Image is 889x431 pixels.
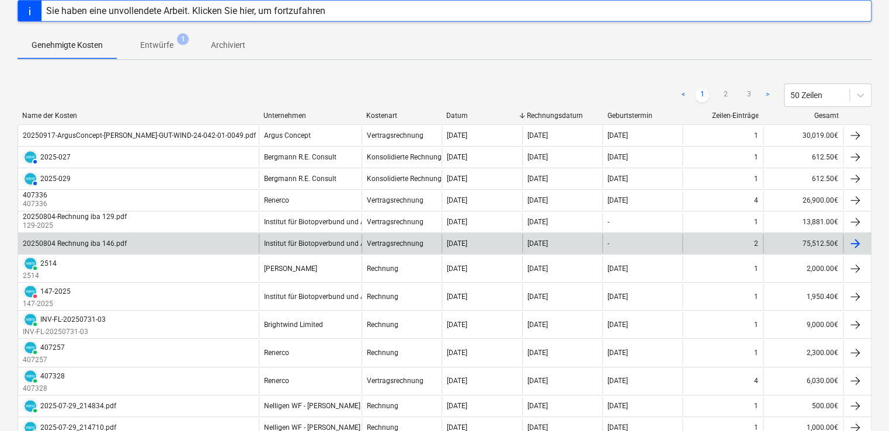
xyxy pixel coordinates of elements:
iframe: Chat Widget [831,375,889,431]
div: [DATE] [607,293,628,301]
div: [DATE] [447,218,467,226]
div: [DATE] [607,377,628,385]
div: 2025-027 [40,153,71,161]
div: Kostenart [366,112,437,120]
div: [DATE] [527,196,548,204]
div: Die Rechnung wurde mit Xero synchronisiert und ihr Status ist derzeit DELETED [23,284,38,299]
div: [DATE] [607,131,628,140]
div: 20250804 Rechnung iba 146.pdf [23,239,127,248]
div: [DATE] [527,153,548,161]
div: Argus Concept [264,131,311,140]
p: INV-FL-20250731-03 [23,327,106,337]
div: Rechnung [367,293,398,301]
img: xero.svg [25,314,36,325]
div: Datum [446,112,518,120]
div: [DATE] [527,218,548,226]
div: Renerco [264,196,289,204]
div: 1 [754,293,758,301]
div: [DATE] [527,265,548,273]
div: [DATE] [447,349,467,357]
p: Archiviert [211,39,245,51]
div: 2,300.00€ [763,340,843,365]
a: Page 2 [718,88,732,102]
p: 407336 [23,199,50,209]
div: Brightwind Limited [264,321,323,329]
div: [DATE] [527,239,548,248]
div: Institut für Biotopverbund und Artenschutz [264,239,398,248]
div: [DATE] [447,321,467,329]
div: Vertragsrechnung [367,196,423,204]
div: 13,881.00€ [763,213,843,231]
div: [DATE] [447,196,467,204]
a: Page 3 [742,88,756,102]
div: [DATE] [527,175,548,183]
div: [DATE] [607,402,628,410]
p: Entwürfe [140,39,173,51]
img: xero.svg [25,286,36,297]
div: Name der Kosten [22,112,254,120]
div: 1 [754,402,758,410]
div: Chat-Widget [831,375,889,431]
div: [DATE] [607,196,628,204]
div: 2 [754,239,758,248]
div: - [607,239,609,248]
div: Rechnung [367,402,398,410]
div: 407328 [40,372,65,380]
div: Zeilen-Einträge [687,112,759,120]
div: 75,512.50€ [763,234,843,253]
span: 1 [177,33,189,45]
div: Konsolidierte Rechnung [367,153,442,161]
div: [DATE] [607,349,628,357]
div: 4 [754,196,758,204]
div: Rechnung [367,321,398,329]
div: Gesamt [768,112,839,120]
div: [DATE] [527,293,548,301]
div: 1,950.40€ [763,284,843,309]
div: [DATE] [447,153,467,161]
div: 4 [754,377,758,385]
div: Renerco [264,349,289,357]
div: 407336 [23,191,47,199]
div: [DATE] [447,293,467,301]
img: xero.svg [25,342,36,353]
div: [DATE] [447,175,467,183]
div: Konsolidierte Rechnung [367,175,442,183]
div: 6,030.00€ [763,369,843,394]
div: 407257 [40,343,65,352]
div: Die Rechnung wurde mit Xero synchronisiert und ihr Status ist derzeit PAID [23,312,38,327]
div: 26,900.00€ [763,191,843,210]
div: Bergmann R.E. Consult [264,175,336,183]
div: [DATE] [607,175,628,183]
div: Die Rechnung wurde mit Xero synchronisiert und ihr Status ist derzeit AUTHORISED [23,171,38,186]
div: INV-FL-20250731-03 [40,315,106,324]
div: [DATE] [447,377,467,385]
div: [DATE] [527,349,548,357]
div: Geburtstermin [607,112,678,120]
a: Page 1 is your current page [695,88,709,102]
div: Rechnung [367,265,398,273]
div: - [607,218,609,226]
div: [DATE] [527,402,548,410]
div: Renerco [264,377,289,385]
div: Die Rechnung wurde mit Xero synchronisiert und ihr Status ist derzeit PAID [23,369,38,384]
div: Vertragsrechnung [367,131,423,140]
div: Institut für Biotopverbund und Artenschutz [264,218,398,226]
img: xero.svg [25,400,36,412]
div: 2,000.00€ [763,256,843,281]
div: 2025-029 [40,175,71,183]
div: Rechnung [367,349,398,357]
div: Die Rechnung wurde mit Xero synchronisiert und ihr Status ist derzeit AUTHORISED [23,150,38,165]
p: 129-2025 [23,221,129,231]
div: [DATE] [607,153,628,161]
div: 9,000.00€ [763,312,843,337]
div: 20250804-Rechnung iba 129.pdf [23,213,127,221]
div: 2025-07-29_214834.pdf [40,402,116,410]
div: 1 [754,175,758,183]
div: 1 [754,153,758,161]
div: Die Rechnung wurde mit Xero synchronisiert und ihr Status ist derzeit PAID [23,256,38,271]
div: 1 [754,131,758,140]
div: 30,019.00€ [763,126,843,145]
p: 147-2025 [23,299,71,309]
div: 147-2025 [40,287,71,296]
div: [DATE] [447,131,467,140]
